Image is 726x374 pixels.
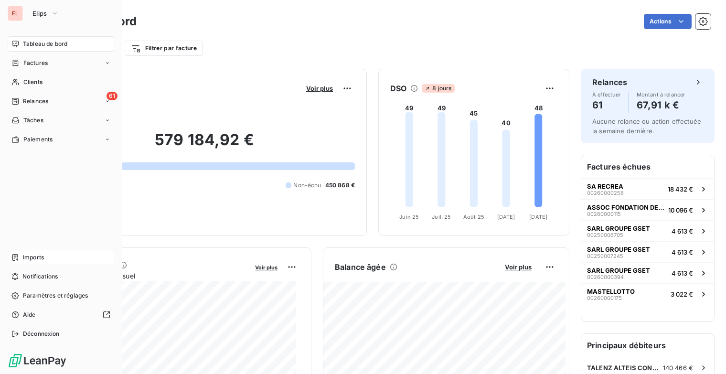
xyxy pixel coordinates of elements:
span: SA RECREA [587,182,623,190]
span: 4 613 € [672,248,693,256]
span: Aide [23,310,36,319]
span: MASTELLOTTO [587,288,635,295]
span: Déconnexion [23,330,60,338]
button: Filtrer par facture [125,41,203,56]
span: Voir plus [505,263,532,271]
h6: Factures échues [581,155,714,178]
span: Paramètres et réglages [23,291,88,300]
span: Aucune relance ou action effectuée la semaine dernière. [592,118,701,135]
span: Chiffre d'affaires mensuel [54,271,248,281]
span: 00260000175 [587,295,622,301]
span: 00260000258 [587,190,624,196]
iframe: Intercom live chat [694,342,716,364]
span: 3 022 € [671,290,693,298]
span: Imports [23,253,44,262]
h6: DSO [390,83,406,94]
span: Factures [23,59,48,67]
h4: 67,91 k € [637,97,685,113]
h6: Principaux débiteurs [581,334,714,357]
span: 4 613 € [672,269,693,277]
span: Montant à relancer [637,92,685,97]
span: 140 466 € [663,364,693,372]
tspan: Août 25 [463,214,484,220]
span: Voir plus [255,264,278,271]
button: SA RECREA0026000025818 432 € [581,178,714,199]
button: Voir plus [303,84,336,93]
span: Notifications [22,272,58,281]
tspan: [DATE] [497,214,515,220]
span: SARL GROUPE GSET [587,224,650,232]
button: SARL GROUPE GSET002600003944 613 € [581,262,714,283]
span: 61 [107,92,117,100]
span: TALENZ ALTEIS CONSEIL [587,364,663,372]
span: Relances [23,97,48,106]
span: SARL GROUPE GSET [587,246,650,253]
span: Non-échu [293,181,321,190]
span: À effectuer [592,92,621,97]
span: 00250007245 [587,253,623,259]
button: SARL GROUPE GSET002500072454 613 € [581,241,714,262]
span: 10 096 € [668,206,693,214]
span: Voir plus [306,85,333,92]
h6: Relances [592,76,627,88]
span: ASSOC FONDATION DE LA MISERICORDE [587,203,664,211]
h2: 579 184,92 € [54,130,355,159]
span: Clients [23,78,43,86]
span: 8 jours [422,84,454,93]
button: Voir plus [252,263,280,271]
button: Actions [644,14,692,29]
button: MASTELLOTTO002600001753 022 € [581,283,714,304]
button: SARL GROUPE GSET002500067054 613 € [581,220,714,241]
h6: Balance âgée [335,261,386,273]
button: Voir plus [502,263,534,271]
span: 4 613 € [672,227,693,235]
img: Logo LeanPay [8,353,67,368]
span: 00260000115 [587,211,621,217]
a: Aide [8,307,114,322]
span: Tableau de bord [23,40,67,48]
span: Paiements [23,135,53,144]
span: Elips [32,10,47,17]
h4: 61 [592,97,621,113]
span: 00250006705 [587,232,623,238]
span: 450 868 € [325,181,355,190]
tspan: Juin 25 [399,214,419,220]
button: ASSOC FONDATION DE LA MISERICORDE0026000011510 096 € [581,199,714,220]
tspan: [DATE] [529,214,547,220]
span: 18 432 € [668,185,693,193]
div: EL [8,6,23,21]
span: SARL GROUPE GSET [587,267,650,274]
span: 00260000394 [587,274,624,280]
tspan: Juil. 25 [432,214,451,220]
span: Tâches [23,116,43,125]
